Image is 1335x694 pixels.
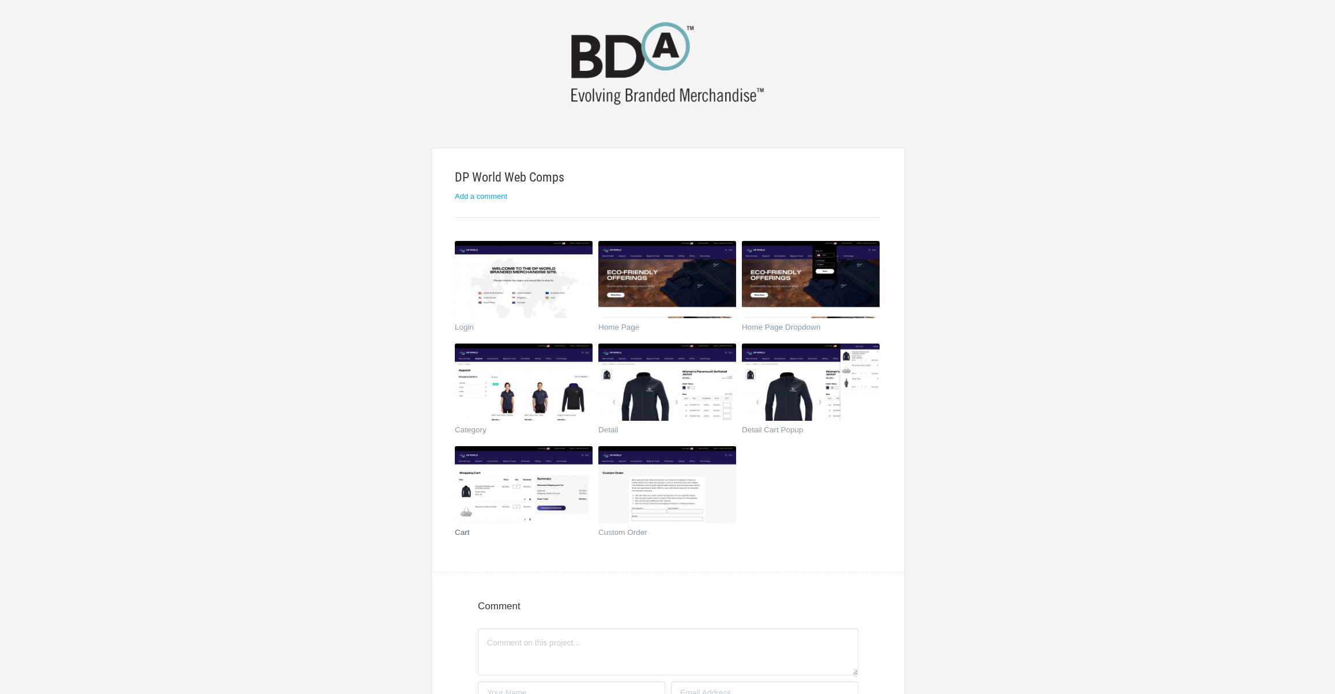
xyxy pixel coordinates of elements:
[742,241,880,318] img: bdainc186_klz9ht_thumb.jpg
[478,601,858,611] h4: Comment
[742,344,880,421] img: bdainc186_eewg67_thumb.jpg
[598,529,722,540] a: Custom Order
[455,241,593,318] img: bdainc186_ngcsu1_thumb.jpg
[598,323,722,335] a: Home Page
[742,323,866,335] a: Home Page Dropdown
[455,344,593,421] img: bdainc186_rft2ea_thumb.jpg
[455,323,579,335] a: Login
[598,446,736,523] img: bdainc186_yt95xd_thumb.jpg
[598,426,722,437] a: Detail
[742,426,866,437] a: Detail Cart Popup
[455,426,579,437] a: Category
[455,529,579,540] a: Cart
[455,446,593,523] img: bdainc186_7fs0zf_thumb.jpg
[598,344,736,421] img: bdainc186_gqrcys_thumb.jpg
[455,192,507,201] a: Add a comment
[455,171,880,184] h1: DP World Web Comps
[557,16,777,111] img: bdainc186-logo_20190904153128.png
[598,241,736,318] img: bdainc186_527g7y_thumb.jpg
